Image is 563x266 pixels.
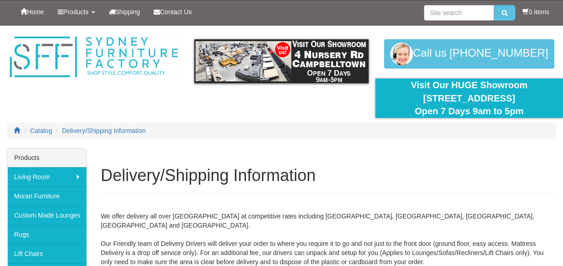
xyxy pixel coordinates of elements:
[51,0,102,23] a: Products
[30,127,52,134] a: Catalog
[101,166,556,185] h1: Delivery/Shipping Information
[7,186,86,206] a: Moran Furniture
[63,8,88,16] span: Products
[7,149,86,167] div: Products
[115,8,140,16] span: Shipping
[147,0,198,23] a: Contact Us
[102,0,147,23] a: Shipping
[194,39,368,83] img: showroom.gif
[62,127,146,134] a: Delivery/Shipping Information
[522,7,549,16] li: 0 items
[382,79,556,118] div: Visit Our HUGE Showroom [STREET_ADDRESS] Open 7 Days 9am to 5pm
[160,8,192,16] span: Contact Us
[424,5,494,21] input: Site search
[7,167,86,186] a: Living Room
[7,225,86,244] a: Rugs
[27,8,44,16] span: Home
[7,206,86,225] a: Custom Made Lounges
[7,35,181,80] img: Sydney Furniture Factory
[7,244,86,263] a: Lift Chairs
[14,0,51,23] a: Home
